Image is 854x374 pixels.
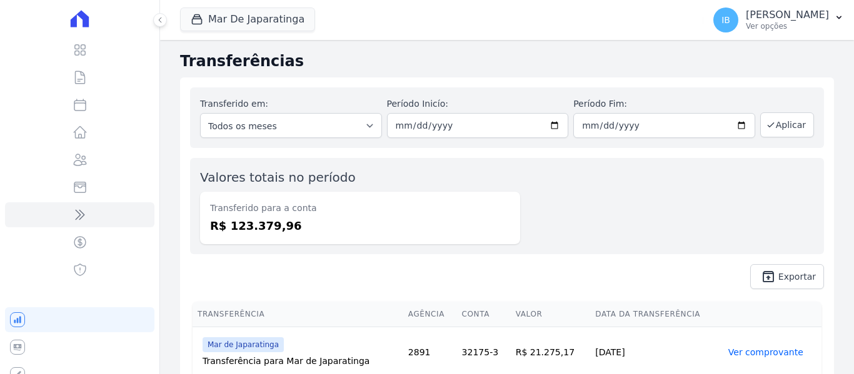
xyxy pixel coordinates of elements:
a: Ver comprovante [728,347,803,357]
span: Mar de Japaratinga [203,337,284,352]
button: IB [PERSON_NAME] Ver opções [703,2,854,37]
th: Valor [511,302,591,327]
span: Exportar [778,273,816,280]
dd: R$ 123.379,96 [210,217,510,234]
th: Transferência [193,302,403,327]
a: unarchive Exportar [750,264,824,289]
span: IB [721,16,730,24]
button: Aplicar [760,112,814,137]
p: Ver opções [746,21,829,31]
label: Período Inicío: [387,97,569,111]
th: Agência [403,302,457,327]
div: Transferência para Mar de Japaratinga [203,355,398,367]
label: Período Fim: [573,97,755,111]
label: Valores totais no período [200,170,356,185]
dt: Transferido para a conta [210,202,510,215]
i: unarchive [761,269,776,284]
th: Data da Transferência [590,302,723,327]
button: Mar De Japaratinga [180,7,315,31]
p: [PERSON_NAME] [746,9,829,21]
h2: Transferências [180,50,834,72]
th: Conta [457,302,511,327]
label: Transferido em: [200,99,268,109]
